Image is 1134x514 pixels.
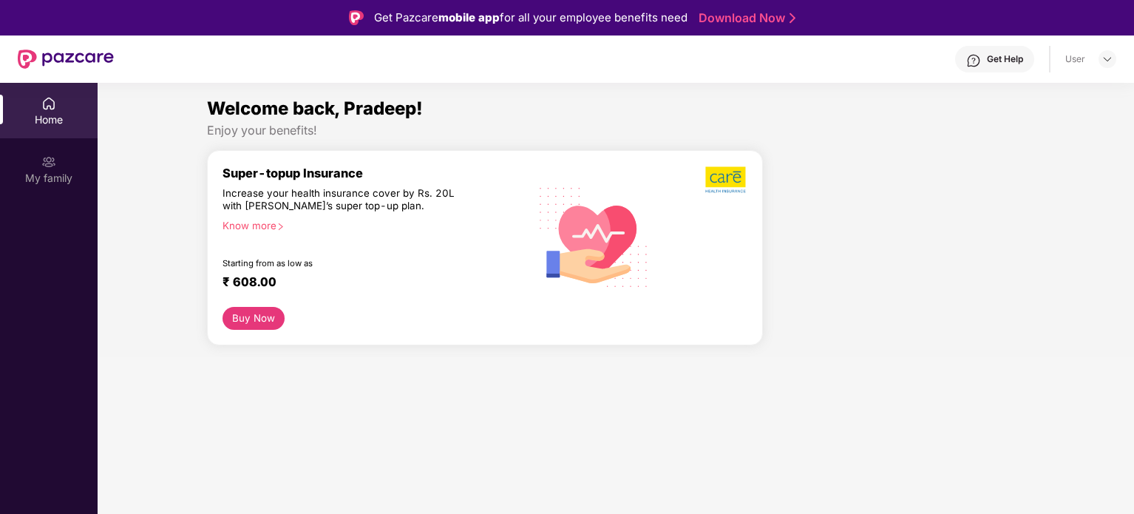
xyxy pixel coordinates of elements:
[705,166,747,194] img: b5dec4f62d2307b9de63beb79f102df3.png
[223,274,514,292] div: ₹ 608.00
[223,166,529,180] div: Super-topup Insurance
[223,187,465,214] div: Increase your health insurance cover by Rs. 20L with [PERSON_NAME]’s super top-up plan.
[987,53,1023,65] div: Get Help
[41,96,56,111] img: svg+xml;base64,PHN2ZyBpZD0iSG9tZSIgeG1sbnM9Imh0dHA6Ly93d3cudzMub3JnLzIwMDAvc3ZnIiB3aWR0aD0iMjAiIG...
[207,123,1025,138] div: Enjoy your benefits!
[207,98,423,119] span: Welcome back, Pradeep!
[223,258,466,268] div: Starting from as low as
[529,169,660,303] img: svg+xml;base64,PHN2ZyB4bWxucz0iaHR0cDovL3d3dy53My5vcmcvMjAwMC9zdmciIHhtbG5zOnhsaW5rPSJodHRwOi8vd3...
[223,220,520,230] div: Know more
[1065,53,1085,65] div: User
[966,53,981,68] img: svg+xml;base64,PHN2ZyBpZD0iSGVscC0zMngzMiIgeG1sbnM9Imh0dHA6Ly93d3cudzMub3JnLzIwMDAvc3ZnIiB3aWR0aD...
[18,50,114,69] img: New Pazcare Logo
[1101,53,1113,65] img: svg+xml;base64,PHN2ZyBpZD0iRHJvcGRvd24tMzJ4MzIiIHhtbG5zPSJodHRwOi8vd3d3LnczLm9yZy8yMDAwL3N2ZyIgd2...
[41,155,56,169] img: svg+xml;base64,PHN2ZyB3aWR0aD0iMjAiIGhlaWdodD0iMjAiIHZpZXdCb3g9IjAgMCAyMCAyMCIgZmlsbD0ibm9uZSIgeG...
[790,10,795,26] img: Stroke
[276,223,285,231] span: right
[699,10,791,26] a: Download Now
[349,10,364,25] img: Logo
[438,10,500,24] strong: mobile app
[223,307,285,330] button: Buy Now
[374,9,687,27] div: Get Pazcare for all your employee benefits need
